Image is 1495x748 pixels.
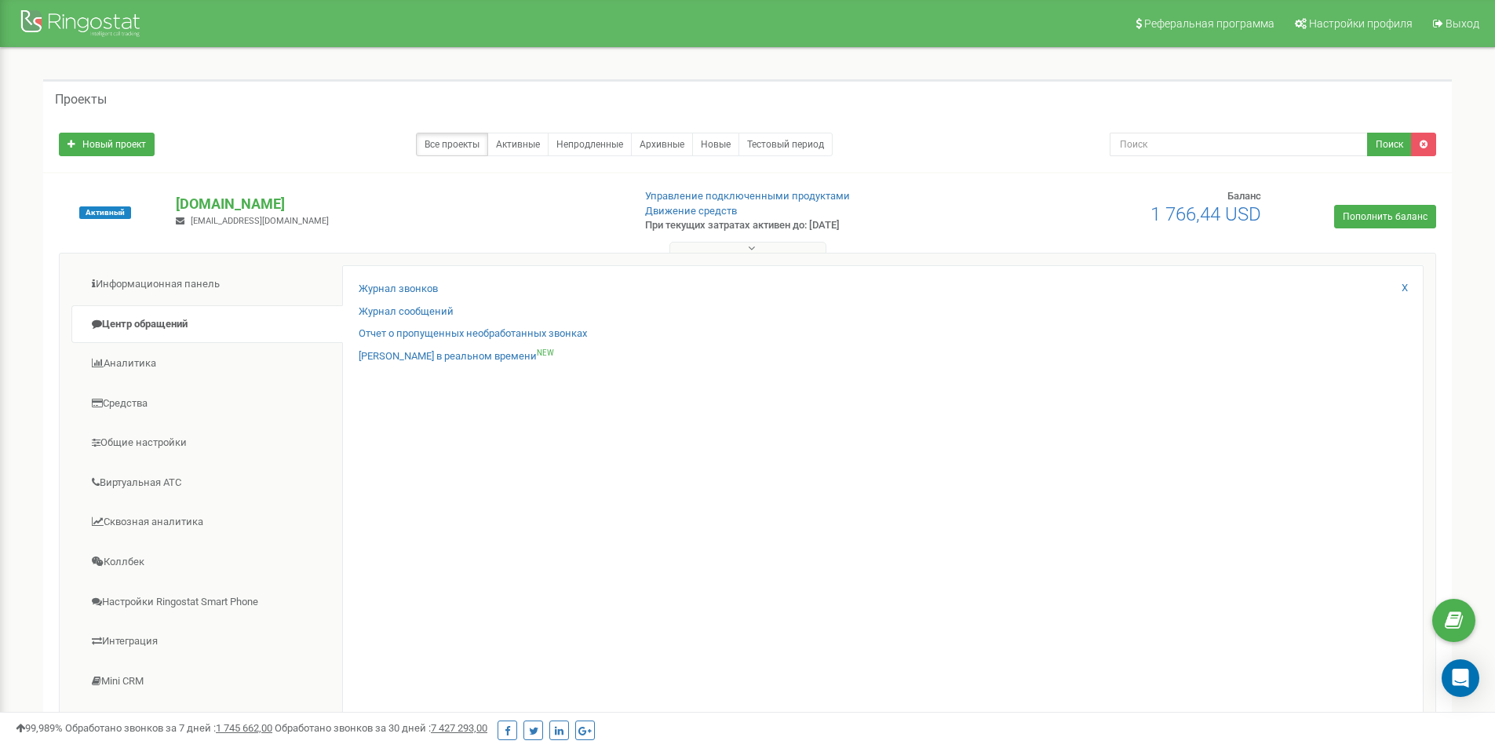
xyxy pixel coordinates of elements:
span: Обработано звонков за 7 дней : [65,722,272,734]
a: X [1402,281,1408,296]
span: [EMAIL_ADDRESS][DOMAIN_NAME] [191,216,329,226]
a: Архивные [631,133,693,156]
a: Настройки Ringostat Smart Phone [71,583,343,622]
span: 99,989% [16,722,63,734]
input: Поиск [1110,133,1368,156]
a: Активные [487,133,549,156]
a: Отчет о пропущенных необработанных звонках [359,327,587,341]
span: Обработано звонков за 30 дней : [275,722,487,734]
span: Баланс [1227,190,1261,202]
u: 7 427 293,00 [431,722,487,734]
a: Журнал звонков [359,282,438,297]
a: Тестовый период [738,133,833,156]
a: Новый проект [59,133,155,156]
a: Все проекты [416,133,488,156]
a: Пополнить баланс [1334,205,1436,228]
a: Mini CRM [71,662,343,701]
a: Коллбек [71,543,343,582]
u: 1 745 662,00 [216,722,272,734]
a: Средства [71,385,343,423]
a: Центр обращений [71,305,343,344]
a: Непродленные [548,133,632,156]
a: Управление подключенными продуктами [645,190,850,202]
p: [DOMAIN_NAME] [176,194,619,214]
a: Движение средств [645,205,737,217]
a: Коллтрекинг [71,702,343,740]
p: При текущих затратах активен до: [DATE] [645,218,972,233]
span: Реферальная программа [1144,17,1274,30]
a: Новые [692,133,739,156]
button: Поиск [1367,133,1412,156]
span: Настройки профиля [1309,17,1413,30]
a: Информационная панель [71,265,343,304]
sup: NEW [537,348,554,357]
span: 1 766,44 USD [1150,203,1261,225]
span: Активный [79,206,131,219]
span: Выход [1446,17,1479,30]
a: Интеграция [71,622,343,661]
div: Open Intercom Messenger [1442,659,1479,697]
a: Аналитика [71,345,343,383]
a: Виртуальная АТС [71,464,343,502]
a: [PERSON_NAME] в реальном времениNEW [359,349,554,364]
a: Журнал сообщений [359,305,454,319]
a: Общие настройки [71,424,343,462]
h5: Проекты [55,93,107,107]
a: Сквозная аналитика [71,503,343,542]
